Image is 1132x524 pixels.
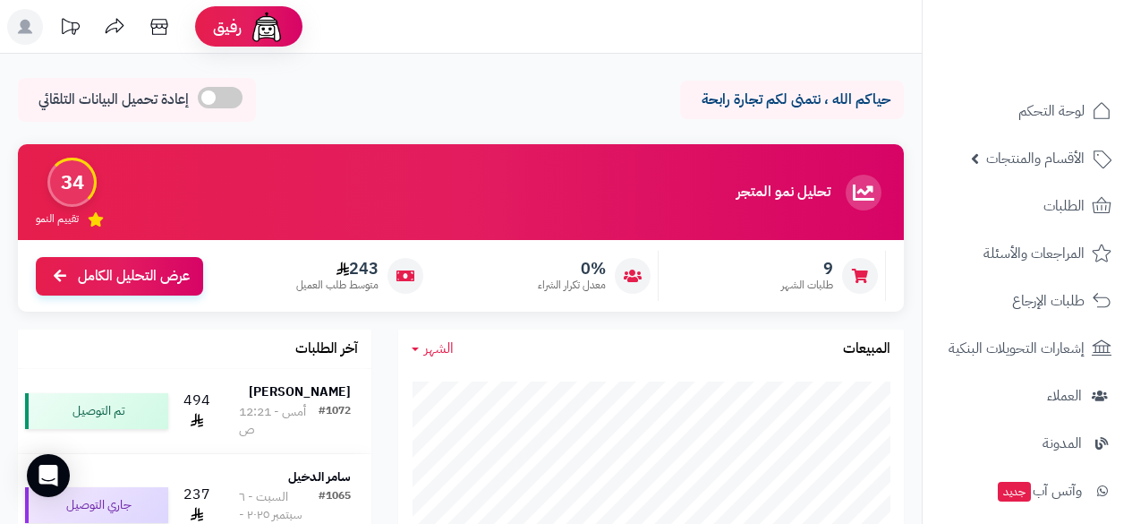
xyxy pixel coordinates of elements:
[78,266,190,287] span: عرض التحليل الكامل
[249,382,351,401] strong: [PERSON_NAME]
[933,279,1121,322] a: طلبات الإرجاع
[983,241,1085,266] span: المراجعات والأسئلة
[996,478,1082,503] span: وآتس آب
[1012,288,1085,314] span: طلبات الإرجاع
[949,336,1085,361] span: إشعارات التحويلات البنكية
[27,454,70,497] div: Open Intercom Messenger
[36,211,79,227] span: تقييم النمو
[1010,50,1115,88] img: logo-2.png
[249,9,285,45] img: ai-face.png
[319,403,351,439] div: #1072
[25,487,168,523] div: جاري التوصيل
[781,278,833,293] span: طلبات الشهر
[736,185,830,201] h3: تحليل نمو المتجر
[933,90,1121,133] a: لوحة التحكم
[538,259,606,279] span: 0%
[295,341,358,357] h3: آخر الطلبات
[296,278,379,293] span: متوسط طلب العميل
[47,9,92,49] a: تحديثات المنصة
[424,338,454,359] span: الشهر
[933,469,1121,512] a: وآتس آبجديد
[1018,99,1085,124] span: لوحة التحكم
[412,339,454,359] a: الشهر
[175,369,218,453] td: 494
[998,482,1031,502] span: جديد
[538,278,606,293] span: معدل تكرار الشراء
[38,90,189,110] span: إعادة تحميل البيانات التلقائي
[986,146,1085,171] span: الأقسام والمنتجات
[933,422,1121,465] a: المدونة
[933,374,1121,417] a: العملاء
[1043,431,1082,456] span: المدونة
[36,257,203,296] a: عرض التحليل الكامل
[781,259,833,279] span: 9
[1043,193,1085,219] span: الطلبات
[933,327,1121,370] a: إشعارات التحويلات البنكية
[296,259,379,279] span: 243
[843,341,890,357] h3: المبيعات
[933,232,1121,275] a: المراجعات والأسئلة
[239,403,319,439] div: أمس - 12:21 ص
[25,393,168,429] div: تم التوصيل
[694,90,890,110] p: حياكم الله ، نتمنى لكم تجارة رابحة
[288,468,351,486] strong: سامر الدخيل
[1047,383,1082,408] span: العملاء
[213,16,242,38] span: رفيق
[933,185,1121,228] a: الطلبات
